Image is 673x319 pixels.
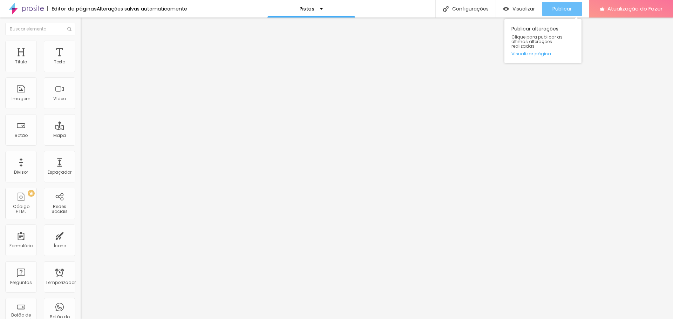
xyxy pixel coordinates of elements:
font: Imagem [12,96,30,102]
input: Buscar elemento [5,23,75,35]
font: Visualizar [512,5,535,12]
font: Perguntas [10,279,32,285]
font: Pistas [299,5,314,12]
font: Texto [54,59,65,65]
font: Publicar [552,5,572,12]
font: Visualizar página [511,50,551,57]
button: Publicar [542,2,582,16]
font: Alterações salvas automaticamente [97,5,187,12]
font: Publicar alterações [511,25,558,32]
a: Visualizar página [511,51,575,56]
font: Ícone [54,243,66,249]
font: Atualização do Fazer [607,5,662,12]
font: Espaçador [48,169,72,175]
font: Configurações [452,5,489,12]
img: view-1.svg [503,6,509,12]
button: Visualizar [496,2,542,16]
font: Redes Sociais [52,203,68,214]
font: Mapa [53,132,66,138]
img: Ícone [443,6,449,12]
font: Temporizador [46,279,76,285]
font: Clique para publicar as últimas alterações realizadas [511,34,563,49]
font: Formulário [9,243,33,249]
font: Código HTML [13,203,29,214]
font: Título [15,59,27,65]
img: Ícone [67,27,72,31]
font: Vídeo [53,96,66,102]
font: Divisor [14,169,28,175]
font: Botão [15,132,28,138]
font: Editor de páginas [52,5,97,12]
